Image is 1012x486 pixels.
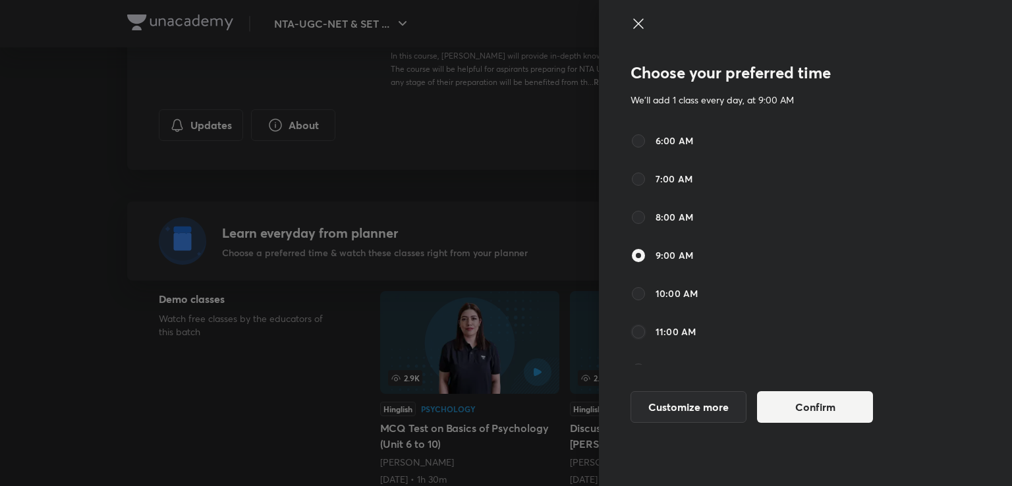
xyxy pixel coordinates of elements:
span: 10:00 AM [656,286,698,300]
span: 9:00 AM [656,248,693,262]
button: Customize more [631,391,746,423]
h3: Choose your preferred time [631,63,905,82]
span: 7:00 AM [656,172,692,186]
span: 11:00 AM [656,325,696,338]
p: We'll add 1 class every day, at 9:00 AM [631,93,905,107]
span: 6:00 AM [656,134,693,148]
button: Confirm [757,391,873,423]
span: 8:00 AM [656,210,693,224]
span: 12:00 PM [656,363,696,377]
